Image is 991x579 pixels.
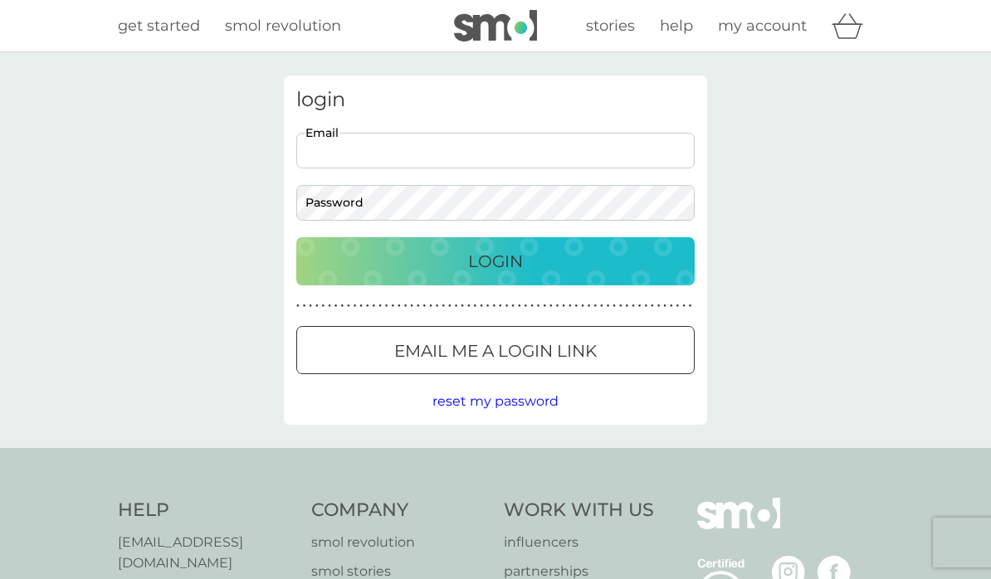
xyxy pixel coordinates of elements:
p: Login [468,248,523,275]
p: ● [391,302,394,310]
p: ● [480,302,483,310]
p: ● [525,302,528,310]
p: ● [404,302,408,310]
p: ● [378,302,382,310]
p: ● [600,302,603,310]
span: help [660,17,693,35]
p: ● [638,302,642,310]
p: ● [670,302,673,310]
p: ● [537,302,540,310]
p: ● [511,302,515,310]
p: ● [499,302,502,310]
p: ● [467,302,471,310]
p: ● [689,302,692,310]
p: ● [429,302,432,310]
p: ● [309,302,312,310]
button: reset my password [432,391,559,412]
p: ● [442,302,445,310]
p: ● [423,302,427,310]
p: ● [569,302,572,310]
p: ● [682,302,686,310]
p: ● [593,302,597,310]
p: ● [347,302,350,310]
p: ● [549,302,553,310]
a: my account [718,14,807,38]
p: ● [448,302,452,310]
p: ● [417,302,420,310]
p: ● [303,302,306,310]
p: ● [676,302,680,310]
span: my account [718,17,807,35]
h4: Work With Us [504,498,654,523]
p: ● [588,302,591,310]
p: ● [518,302,521,310]
p: ● [474,302,477,310]
p: ● [296,302,300,310]
span: stories [586,17,635,35]
a: influencers [504,532,654,553]
h4: Company [311,498,488,523]
a: smol revolution [311,532,488,553]
p: ● [455,302,458,310]
p: ● [607,302,610,310]
h3: login [296,88,695,112]
p: ● [315,302,319,310]
p: ● [626,302,629,310]
p: ● [644,302,647,310]
p: ● [581,302,584,310]
p: ● [486,302,490,310]
p: ● [354,302,357,310]
p: ● [492,302,495,310]
p: ● [359,302,363,310]
p: ● [613,302,616,310]
p: ● [657,302,661,310]
div: basket [832,9,873,42]
p: ● [543,302,546,310]
p: ● [663,302,666,310]
h4: Help [118,498,295,523]
a: help [660,14,693,38]
p: ● [619,302,622,310]
button: Email me a login link [296,326,695,374]
p: ● [328,302,331,310]
p: ● [530,302,534,310]
span: reset my password [432,393,559,409]
p: ● [651,302,654,310]
p: ● [575,302,578,310]
p: Email me a login link [394,338,597,364]
p: ● [632,302,635,310]
p: ● [410,302,413,310]
a: stories [586,14,635,38]
p: ● [398,302,401,310]
p: ● [505,302,509,310]
p: ● [385,302,388,310]
a: smol revolution [225,14,341,38]
img: smol [697,498,780,554]
p: ● [334,302,338,310]
p: ● [436,302,439,310]
span: smol revolution [225,17,341,35]
a: [EMAIL_ADDRESS][DOMAIN_NAME] [118,532,295,574]
a: get started [118,14,200,38]
img: smol [454,10,537,41]
p: ● [461,302,464,310]
span: get started [118,17,200,35]
p: ● [340,302,344,310]
p: ● [373,302,376,310]
p: ● [562,302,565,310]
p: ● [366,302,369,310]
p: ● [322,302,325,310]
p: ● [556,302,559,310]
button: Login [296,237,695,285]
